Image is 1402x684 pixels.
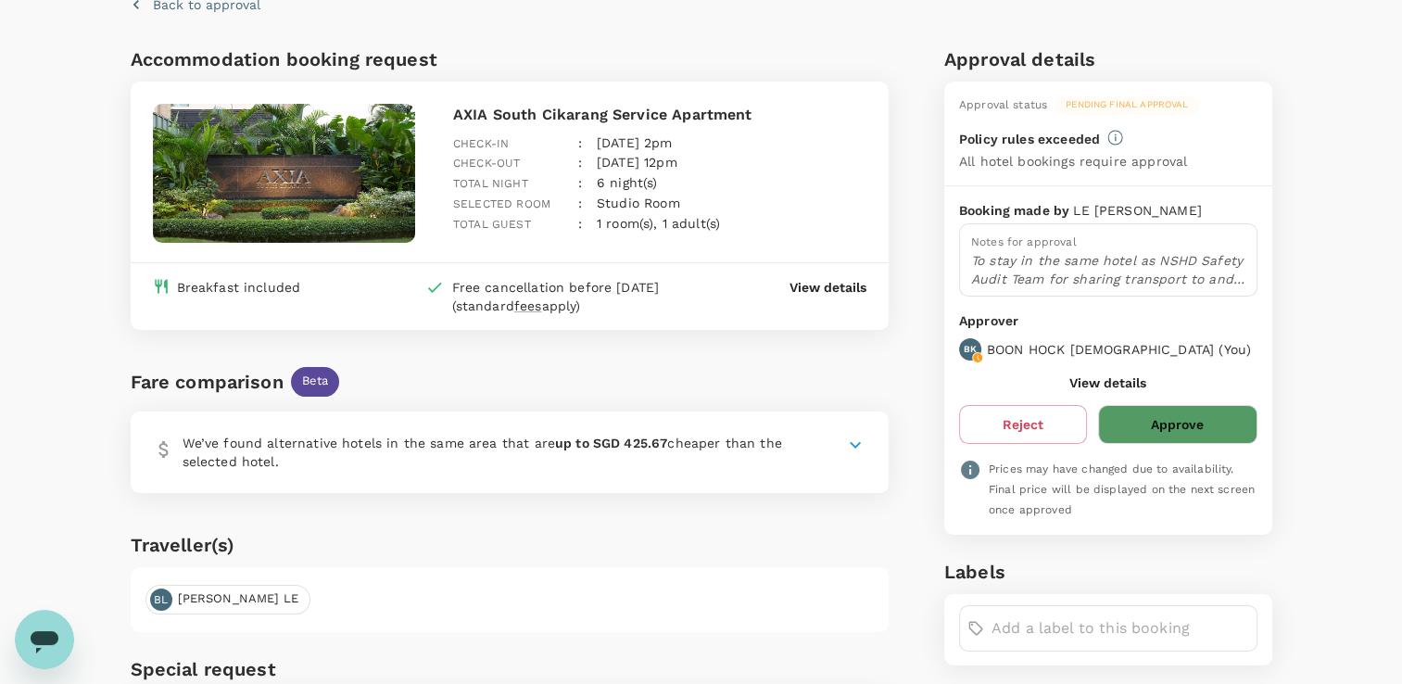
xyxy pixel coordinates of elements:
[451,278,714,315] div: Free cancellation before [DATE] (standard apply)
[131,530,890,560] h6: Traveller(s)
[597,194,680,212] p: Studio Room
[131,654,890,684] h6: Special request
[183,434,800,471] p: We’ve found alternative hotels in the same area that are cheaper than the selected hotel.
[959,311,1257,331] p: Approver
[992,614,1249,643] input: Add a label to this booking
[453,137,509,150] span: Check-in
[563,179,582,214] div: :
[597,153,677,171] p: [DATE] 12pm
[1073,201,1201,220] p: LE [PERSON_NAME]
[563,158,582,194] div: :
[989,462,1255,516] span: Prices may have changed due to availability. Final price will be displayed on the next screen onc...
[971,235,1077,248] span: Notes for approval
[1069,375,1146,390] button: View details
[959,201,1073,220] p: Booking made by
[453,218,531,231] span: Total guest
[514,298,542,313] span: fees
[291,373,340,390] span: Beta
[153,104,416,243] img: hotel
[944,557,1272,587] h6: Labels
[959,96,1047,115] div: Approval status
[563,119,582,154] div: :
[453,177,528,190] span: Total night
[959,405,1087,444] button: Reject
[563,199,582,234] div: :
[453,197,550,210] span: Selected room
[789,278,866,297] button: View details
[964,343,977,356] p: BK
[944,44,1272,74] h6: Approval details
[1055,98,1199,111] span: Pending final approval
[453,157,520,170] span: Check-out
[453,104,866,126] p: AXIA South Cikarang Service Apartment
[597,133,673,152] p: [DATE] 2pm
[131,367,284,397] div: Fare comparison
[167,590,309,608] span: [PERSON_NAME] LE
[563,138,582,173] div: :
[150,589,172,611] div: BL
[177,278,301,297] div: Breakfast included
[597,214,720,233] p: 1 room(s), 1 adult(s)
[131,44,506,74] h6: Accommodation booking request
[971,251,1245,288] p: To stay in the same hotel as NSHD Safety Audit Team for sharing transport to and from NSHD & STNI.
[959,152,1187,171] p: All hotel bookings require approval
[597,173,658,192] p: 6 night(s)
[555,436,667,450] b: up to SGD 425.67
[1098,405,1257,444] button: Approve
[15,610,74,669] iframe: Button to launch messaging window
[959,130,1100,148] p: Policy rules exceeded
[987,340,1251,359] p: BOON HOCK [DEMOGRAPHIC_DATA] ( You )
